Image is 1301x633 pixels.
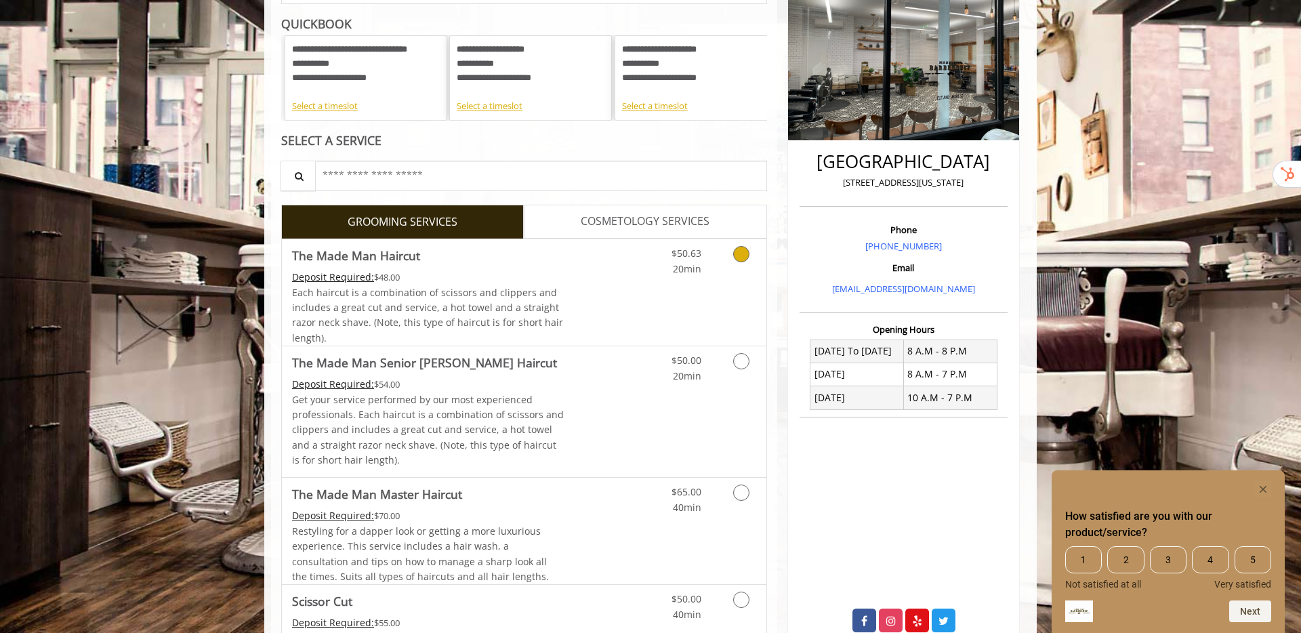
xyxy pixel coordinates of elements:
span: $50.00 [672,354,701,367]
td: [DATE] To [DATE] [810,340,904,363]
button: Service Search [281,161,316,191]
span: Restyling for a dapper look or getting a more luxurious experience. This service includes a hair ... [292,525,549,583]
span: 4 [1192,546,1228,573]
h3: Opening Hours [800,325,1008,334]
div: Select a timeslot [622,99,770,113]
span: COSMETOLOGY SERVICES [581,213,709,230]
td: 8 A.M - 7 P.M [903,363,997,386]
p: [STREET_ADDRESS][US_STATE] [803,176,1004,190]
span: Very satisfied [1214,579,1271,590]
div: Select a timeslot [292,99,440,113]
span: 40min [673,501,701,514]
p: Get your service performed by our most experienced professionals. Each haircut is a combination o... [292,392,564,468]
span: 20min [673,369,701,382]
span: This service needs some Advance to be paid before we block your appointment [292,509,374,522]
span: $50.00 [672,592,701,605]
span: 5 [1235,546,1271,573]
h2: [GEOGRAPHIC_DATA] [803,152,1004,171]
div: $70.00 [292,508,564,523]
span: 40min [673,608,701,621]
span: 2 [1107,546,1144,573]
h3: Phone [803,225,1004,234]
div: How satisfied are you with our product/service? Select an option from 1 to 5, with 1 being Not sa... [1065,546,1271,590]
b: QUICKBOOK [281,16,352,32]
span: $50.63 [672,247,701,260]
b: Scissor Cut [292,592,352,611]
b: The Made Man Haircut [292,246,420,265]
div: $54.00 [292,377,564,392]
span: This service needs some Advance to be paid before we block your appointment [292,616,374,629]
td: 8 A.M - 8 P.M [903,340,997,363]
span: This service needs some Advance to be paid before we block your appointment [292,270,374,283]
td: [DATE] [810,363,904,386]
b: The Made Man Senior [PERSON_NAME] Haircut [292,353,557,372]
span: 3 [1150,546,1186,573]
a: [EMAIL_ADDRESS][DOMAIN_NAME] [832,283,975,295]
button: Next question [1229,600,1271,622]
span: 1 [1065,546,1102,573]
h3: Email [803,263,1004,272]
h2: How satisfied are you with our product/service? Select an option from 1 to 5, with 1 being Not sa... [1065,508,1271,541]
span: Not satisfied at all [1065,579,1141,590]
div: Select a timeslot [457,99,604,113]
b: The Made Man Master Haircut [292,485,462,504]
span: $65.00 [672,485,701,498]
span: This service needs some Advance to be paid before we block your appointment [292,377,374,390]
div: $55.00 [292,615,564,630]
a: [PHONE_NUMBER] [865,240,942,252]
span: Each haircut is a combination of scissors and clippers and includes a great cut and service, a ho... [292,286,563,344]
td: [DATE] [810,386,904,409]
span: 20min [673,262,701,275]
div: How satisfied are you with our product/service? Select an option from 1 to 5, with 1 being Not sa... [1065,481,1271,622]
span: GROOMING SERVICES [348,213,457,231]
div: $48.00 [292,270,564,285]
button: Hide survey [1255,481,1271,497]
td: 10 A.M - 7 P.M [903,386,997,409]
div: SELECT A SERVICE [281,134,767,147]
